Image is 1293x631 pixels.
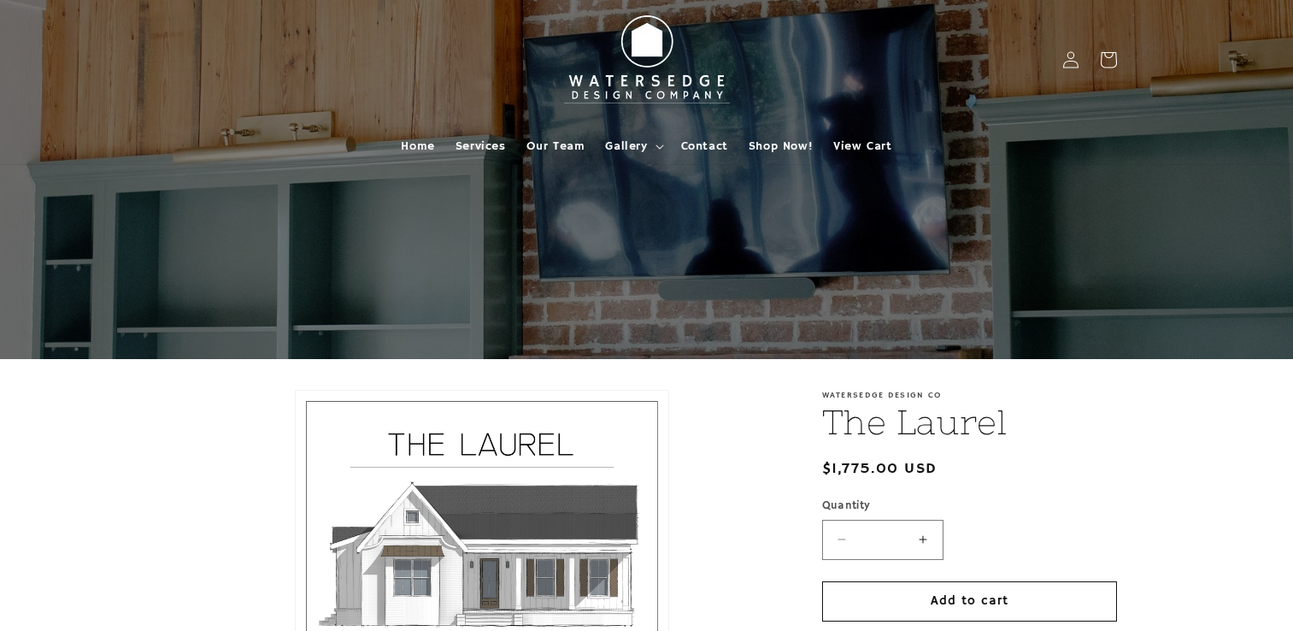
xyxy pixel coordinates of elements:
span: Services [455,139,506,154]
span: View Cart [833,139,891,154]
h1: The Laurel [822,400,1117,445]
a: Contact [671,128,738,164]
a: Services [445,128,516,164]
img: Watersedge Design Co [553,7,741,113]
a: Our Team [516,128,596,164]
span: Our Team [526,139,585,154]
summary: Gallery [595,128,670,164]
span: Home [401,139,434,154]
span: Contact [681,139,728,154]
label: Quantity [822,498,1117,515]
a: Shop Now! [738,128,823,164]
button: Add to cart [822,581,1117,622]
span: Gallery [605,139,647,154]
a: View Cart [823,128,902,164]
p: Watersedge Design Co [822,390,1117,400]
span: Shop Now! [749,139,813,154]
span: $1,775.00 USD [822,457,937,481]
a: Home [391,128,444,164]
